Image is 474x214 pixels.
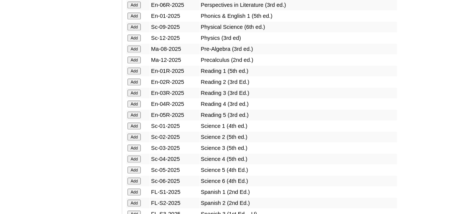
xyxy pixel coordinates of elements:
[128,123,141,129] input: Add
[150,154,199,164] td: Sc-04-2025
[200,88,397,98] td: Reading 3 (3rd Ed.)
[200,154,397,164] td: Science 4 (5th ed.)
[200,187,397,197] td: Spanish 1 (2nd Ed.)
[128,112,141,118] input: Add
[128,145,141,151] input: Add
[200,176,397,186] td: Science 6 (4th Ed.)
[200,198,397,208] td: Spanish 2 (2nd Ed.)
[150,77,199,87] td: En-02R-2025
[150,198,199,208] td: FL-S2-2025
[200,11,397,21] td: Phonics & English 1 (5th ed.)
[200,77,397,87] td: Reading 2 (3rd Ed.)
[200,22,397,32] td: Physical Science (6th ed.)
[128,156,141,162] input: Add
[150,121,199,131] td: Sc-01-2025
[128,57,141,63] input: Add
[200,55,397,65] td: Precalculus (2nd ed.)
[128,90,141,96] input: Add
[128,134,141,140] input: Add
[150,22,199,32] td: Sc-09-2025
[128,46,141,52] input: Add
[128,35,141,41] input: Add
[150,33,199,43] td: Sc-12-2025
[150,44,199,54] td: Ma-08-2025
[150,66,199,76] td: En-01R-2025
[128,2,141,8] input: Add
[200,110,397,120] td: Reading 5 (3rd ed.)
[150,55,199,65] td: Ma-12-2025
[128,13,141,19] input: Add
[150,143,199,153] td: Sc-03-2025
[128,101,141,107] input: Add
[150,187,199,197] td: FL-S1-2025
[150,88,199,98] td: En-03R-2025
[150,165,199,175] td: Sc-05-2025
[128,189,141,195] input: Add
[200,33,397,43] td: Physics (3rd ed)
[200,132,397,142] td: Science 2 (5th ed.)
[150,176,199,186] td: Sc-06-2025
[128,178,141,184] input: Add
[200,44,397,54] td: Pre-Algebra (3rd ed.)
[128,167,141,173] input: Add
[128,79,141,85] input: Add
[150,99,199,109] td: En-04R-2025
[200,121,397,131] td: Science 1 (4th ed.)
[150,110,199,120] td: En-05R-2025
[200,143,397,153] td: Science 3 (5th ed.)
[150,11,199,21] td: En-01-2025
[128,200,141,206] input: Add
[200,165,397,175] td: Science 5 (4th Ed.)
[200,66,397,76] td: Reading 1 (5th ed.)
[128,24,141,30] input: Add
[128,68,141,74] input: Add
[200,99,397,109] td: Reading 4 (3rd ed.)
[150,132,199,142] td: Sc-02-2025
